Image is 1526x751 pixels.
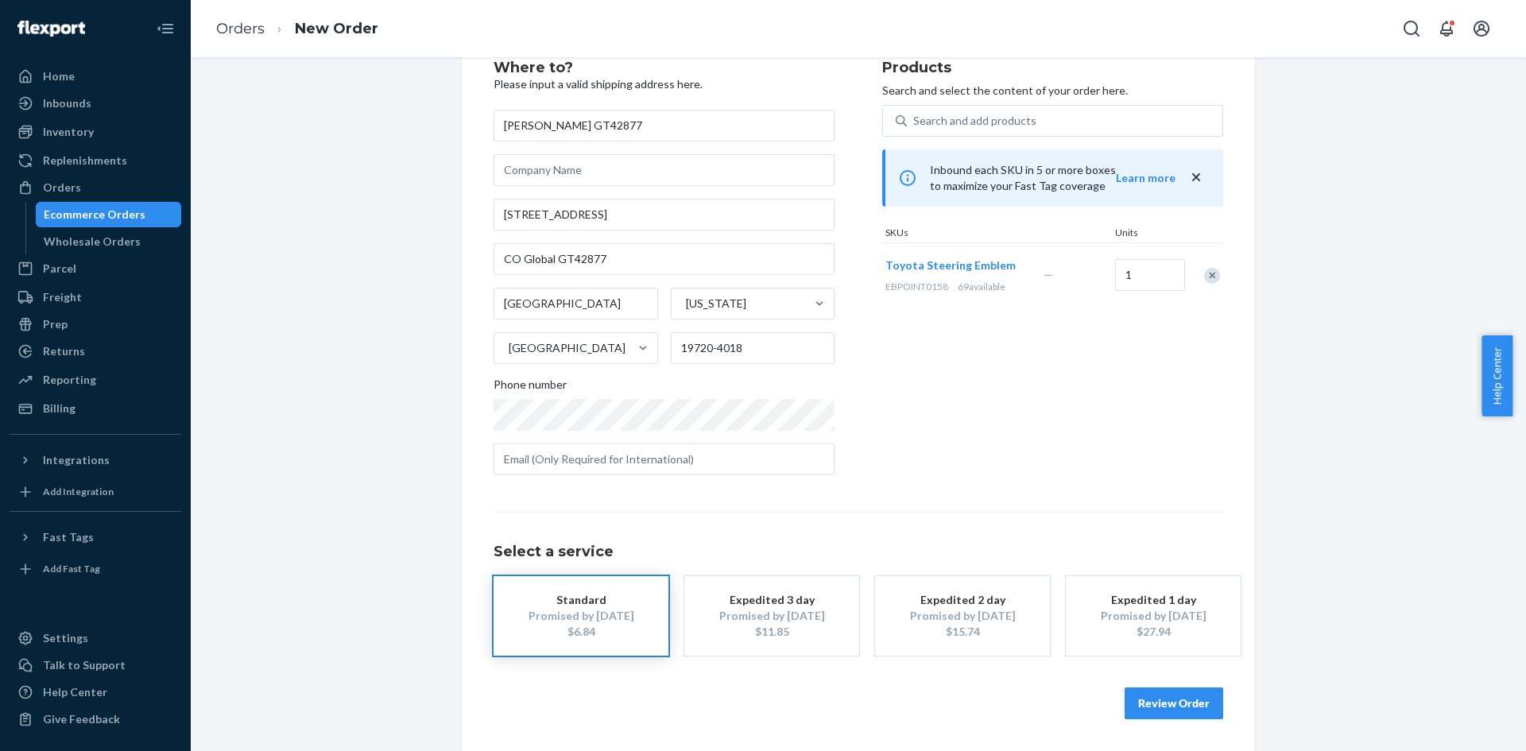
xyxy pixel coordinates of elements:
[875,576,1050,656] button: Expedited 2 dayPromised by [DATE]$15.74
[10,652,181,678] a: Talk to Support
[1481,335,1512,416] button: Help Center
[43,316,68,332] div: Prep
[494,76,835,92] p: Please input a valid shipping address here.
[43,401,76,416] div: Billing
[899,608,1026,624] div: Promised by [DATE]
[203,6,391,52] ol: breadcrumbs
[517,624,645,640] div: $6.84
[10,64,181,89] a: Home
[43,153,127,168] div: Replenishments
[494,576,668,656] button: StandardPromised by [DATE]$6.84
[1188,169,1204,186] button: close
[494,288,658,319] input: City
[10,285,181,310] a: Freight
[10,625,181,651] a: Settings
[494,544,1223,560] h1: Select a service
[36,229,182,254] a: Wholesale Orders
[43,180,81,195] div: Orders
[10,479,181,505] a: Add Integration
[10,447,181,473] button: Integrations
[686,296,746,312] div: [US_STATE]
[1066,576,1241,656] button: Expedited 1 dayPromised by [DATE]$27.94
[1044,268,1053,281] span: —
[684,296,686,312] input: [US_STATE]
[43,657,126,673] div: Talk to Support
[10,175,181,200] a: Orders
[1090,608,1217,624] div: Promised by [DATE]
[17,21,85,37] img: Flexport logo
[10,119,181,145] a: Inventory
[10,256,181,281] a: Parcel
[899,624,1026,640] div: $15.74
[10,367,181,393] a: Reporting
[494,60,835,76] h2: Where to?
[1125,687,1223,719] button: Review Order
[517,592,645,608] div: Standard
[494,199,835,230] input: Street Address
[1112,226,1183,242] div: Units
[43,68,75,84] div: Home
[10,706,181,732] button: Give Feedback
[1204,268,1220,284] div: Remove Item
[1115,259,1185,291] input: Quantity
[43,95,91,111] div: Inbounds
[10,91,181,116] a: Inbounds
[44,234,141,250] div: Wholesale Orders
[43,124,94,140] div: Inventory
[708,624,835,640] div: $11.85
[494,154,835,186] input: Company Name
[10,556,181,582] a: Add Fast Tag
[507,340,509,356] input: [GEOGRAPHIC_DATA]
[1090,624,1217,640] div: $27.94
[494,377,567,399] span: Phone number
[43,562,100,575] div: Add Fast Tag
[494,110,835,141] input: First & Last Name
[882,83,1223,99] p: Search and select the content of your order here.
[1116,170,1175,186] button: Learn more
[10,312,181,337] a: Prep
[885,257,1016,273] button: Toyota Steering Emblem
[509,340,626,356] div: [GEOGRAPHIC_DATA]
[899,592,1026,608] div: Expedited 2 day
[10,396,181,421] a: Billing
[1431,13,1462,45] button: Open notifications
[43,485,114,498] div: Add Integration
[216,20,265,37] a: Orders
[43,630,88,646] div: Settings
[1396,13,1427,45] button: Open Search Box
[882,149,1223,207] div: Inbound each SKU in 5 or more boxes to maximize your Fast Tag coverage
[36,202,182,227] a: Ecommerce Orders
[913,113,1036,129] div: Search and add products
[10,525,181,550] button: Fast Tags
[43,529,94,545] div: Fast Tags
[43,711,120,727] div: Give Feedback
[1466,13,1497,45] button: Open account menu
[708,608,835,624] div: Promised by [DATE]
[885,281,948,292] span: EBPOINT0158
[43,343,85,359] div: Returns
[1090,592,1217,608] div: Expedited 1 day
[43,684,107,700] div: Help Center
[671,332,835,364] input: ZIP Code
[43,372,96,388] div: Reporting
[885,258,1016,272] span: Toyota Steering Emblem
[43,289,82,305] div: Freight
[10,148,181,173] a: Replenishments
[708,592,835,608] div: Expedited 3 day
[43,452,110,468] div: Integrations
[295,20,378,37] a: New Order
[958,281,1005,292] span: 69 available
[882,226,1112,242] div: SKUs
[10,679,181,705] a: Help Center
[149,13,181,45] button: Close Navigation
[517,608,645,624] div: Promised by [DATE]
[43,261,76,277] div: Parcel
[882,60,1223,76] h2: Products
[10,339,181,364] a: Returns
[684,576,859,656] button: Expedited 3 dayPromised by [DATE]$11.85
[44,207,145,223] div: Ecommerce Orders
[494,443,835,475] input: Email (Only Required for International)
[494,243,835,275] input: Street Address 2 (Optional)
